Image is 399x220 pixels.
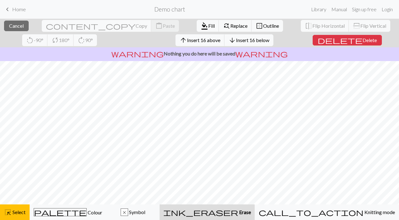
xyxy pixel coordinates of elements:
a: Home [4,4,26,15]
button: Replace [219,20,252,32]
span: highlight_alt [4,208,12,217]
a: Manual [329,3,349,16]
span: Outline [263,23,279,29]
p: Nothing you do here will be saved [2,50,397,57]
button: Insert 16 below [224,34,273,46]
button: x Symbol [106,204,160,220]
button: -90° [22,34,48,46]
span: Erase [238,209,251,215]
span: arrow_downward [228,36,236,45]
span: Flip Horizontal [312,23,345,29]
button: 90° [74,34,97,46]
span: Select [12,209,26,215]
span: Copy [136,23,147,29]
span: Fill [208,23,215,29]
span: Replace [230,23,248,29]
button: Outline [252,20,283,32]
button: Knitting mode [255,204,399,220]
span: rotate_right [78,36,85,45]
span: ink_eraser [163,208,238,217]
span: palette [34,208,86,217]
span: call_to_action [259,208,363,217]
span: flip [305,22,312,30]
button: Flip Horizontal [301,20,349,32]
h2: Demo chart [154,6,185,13]
span: find_replace [223,22,230,30]
span: Insert 16 below [236,37,269,43]
button: Delete [313,35,382,45]
button: Copy [42,20,151,32]
div: x [121,209,128,216]
span: delete [318,36,363,45]
span: border_outer [256,22,263,30]
a: Sign up free [349,3,379,16]
span: arrow_upward [180,36,187,45]
a: Login [379,3,395,16]
span: flip [352,22,361,30]
span: Flip Vertical [360,23,386,29]
span: Delete [363,37,377,43]
span: Home [12,6,26,12]
button: Flip Vertical [349,20,390,32]
span: -90° [34,37,43,43]
a: Library [309,3,329,16]
button: Insert 16 above [175,34,225,46]
span: content_copy [46,22,136,30]
span: sync [51,36,59,45]
button: Cancel [4,21,29,31]
span: Knitting mode [363,209,395,215]
button: Erase [160,204,255,220]
button: Colour [30,204,106,220]
span: 180° [59,37,70,43]
span: warning [111,49,164,58]
span: format_color_fill [201,22,208,30]
span: warning [235,49,288,58]
span: Cancel [9,23,24,29]
button: Fill [197,20,219,32]
span: Insert 16 above [187,37,220,43]
span: Symbol [128,209,145,215]
span: 90° [85,37,93,43]
span: keyboard_arrow_left [4,5,11,14]
button: 180° [47,34,74,46]
span: rotate_left [26,36,34,45]
span: Colour [87,209,102,215]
